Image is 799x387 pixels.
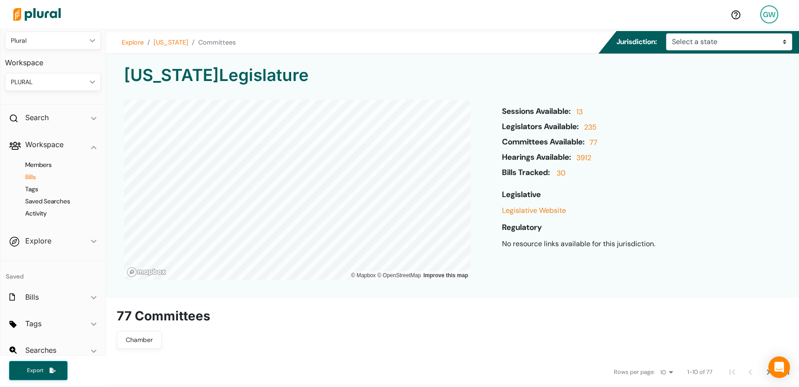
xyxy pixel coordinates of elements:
[502,107,574,118] h6: Sessions Available:
[127,267,166,277] a: Mapbox logo
[14,185,96,193] a: Tags
[616,31,657,37] h5: Jurisdiction:
[99,29,236,56] nav: breadcrumb
[351,272,376,279] a: Mapbox
[687,368,712,377] span: 1-10 of 77
[768,356,790,378] div: Open Intercom Messenger
[25,292,39,302] h2: Bills
[741,363,759,381] button: Previous Page
[0,261,105,283] h4: Saved
[574,107,583,122] a: 13
[582,122,597,137] a: 235
[14,209,96,218] a: Activity
[25,112,49,122] h2: Search
[25,319,41,328] h2: Tags
[106,54,799,90] h1: [US_STATE] Legislature
[188,38,236,48] li: Committees
[377,272,421,279] a: OpenStreetMap
[502,216,655,234] h6: Regulatory
[11,77,86,87] div: PLURAL
[614,368,655,377] span: Rows per page:
[5,49,101,69] h3: Workspace
[587,137,598,153] a: 77
[25,139,64,149] h2: Workspace
[574,153,591,168] a: 3912
[123,335,156,345] div: Chamber
[122,38,144,48] a: Explore
[502,216,655,248] span: No resource links available for this jurisdiction.
[9,361,68,380] button: Export
[502,206,566,220] a: Legislative Website
[753,2,785,27] a: GW
[11,36,86,45] div: Plural
[117,309,788,324] h2: 77 Committees
[502,168,554,180] h6: Bills Tracked:
[423,272,468,279] a: Map feedback
[502,183,655,202] h6: Legislative
[25,345,56,355] h2: Searches
[502,122,582,134] h6: Legislators Available:
[502,153,574,164] h6: Hearings Available:
[124,100,470,280] canvas: Map
[14,197,96,206] a: Saved Searches
[723,363,741,381] button: First Page
[154,38,188,48] a: [US_STATE]
[554,168,566,183] a: 30
[25,236,51,246] h2: Explore
[502,137,588,149] h6: Committees Available:
[14,161,96,169] a: Members
[760,5,778,23] div: GW
[21,367,50,374] span: Export
[759,363,777,381] button: Next Page
[14,173,96,181] a: Bills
